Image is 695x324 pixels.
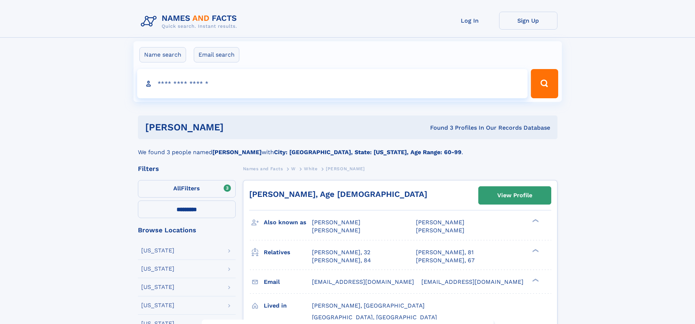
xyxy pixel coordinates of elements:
[531,69,558,98] button: Search Button
[141,284,174,290] div: [US_STATE]
[264,276,312,288] h3: Email
[416,256,475,264] a: [PERSON_NAME], 67
[530,218,539,223] div: ❯
[274,149,462,156] b: City: [GEOGRAPHIC_DATA], State: [US_STATE], Age Range: 60-99
[139,47,186,62] label: Name search
[441,12,499,30] a: Log In
[194,47,239,62] label: Email search
[264,246,312,259] h3: Relatives
[497,187,532,204] div: View Profile
[264,300,312,312] h3: Lived in
[312,314,437,321] span: [GEOGRAPHIC_DATA], [GEOGRAPHIC_DATA]
[138,180,236,198] label: Filters
[291,164,296,173] a: W
[141,248,174,254] div: [US_STATE]
[141,266,174,272] div: [US_STATE]
[138,227,236,233] div: Browse Locations
[312,219,360,226] span: [PERSON_NAME]
[304,164,317,173] a: White
[530,278,539,282] div: ❯
[312,248,370,256] a: [PERSON_NAME], 32
[416,248,474,256] a: [PERSON_NAME], 81
[312,227,360,234] span: [PERSON_NAME]
[145,123,327,132] h1: [PERSON_NAME]
[138,139,557,157] div: We found 3 people named with .
[416,219,464,226] span: [PERSON_NAME]
[243,164,283,173] a: Names and Facts
[312,278,414,285] span: [EMAIL_ADDRESS][DOMAIN_NAME]
[499,12,557,30] a: Sign Up
[326,166,365,171] span: [PERSON_NAME]
[291,166,296,171] span: W
[138,12,243,31] img: Logo Names and Facts
[212,149,262,156] b: [PERSON_NAME]
[421,278,524,285] span: [EMAIL_ADDRESS][DOMAIN_NAME]
[327,124,550,132] div: Found 3 Profiles In Our Records Database
[479,187,551,204] a: View Profile
[173,185,181,192] span: All
[141,302,174,308] div: [US_STATE]
[530,248,539,253] div: ❯
[312,256,371,264] a: [PERSON_NAME], 84
[304,166,317,171] span: White
[249,190,427,199] a: [PERSON_NAME], Age [DEMOGRAPHIC_DATA]
[264,216,312,229] h3: Also known as
[312,302,425,309] span: [PERSON_NAME], [GEOGRAPHIC_DATA]
[416,227,464,234] span: [PERSON_NAME]
[138,165,236,172] div: Filters
[137,69,528,98] input: search input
